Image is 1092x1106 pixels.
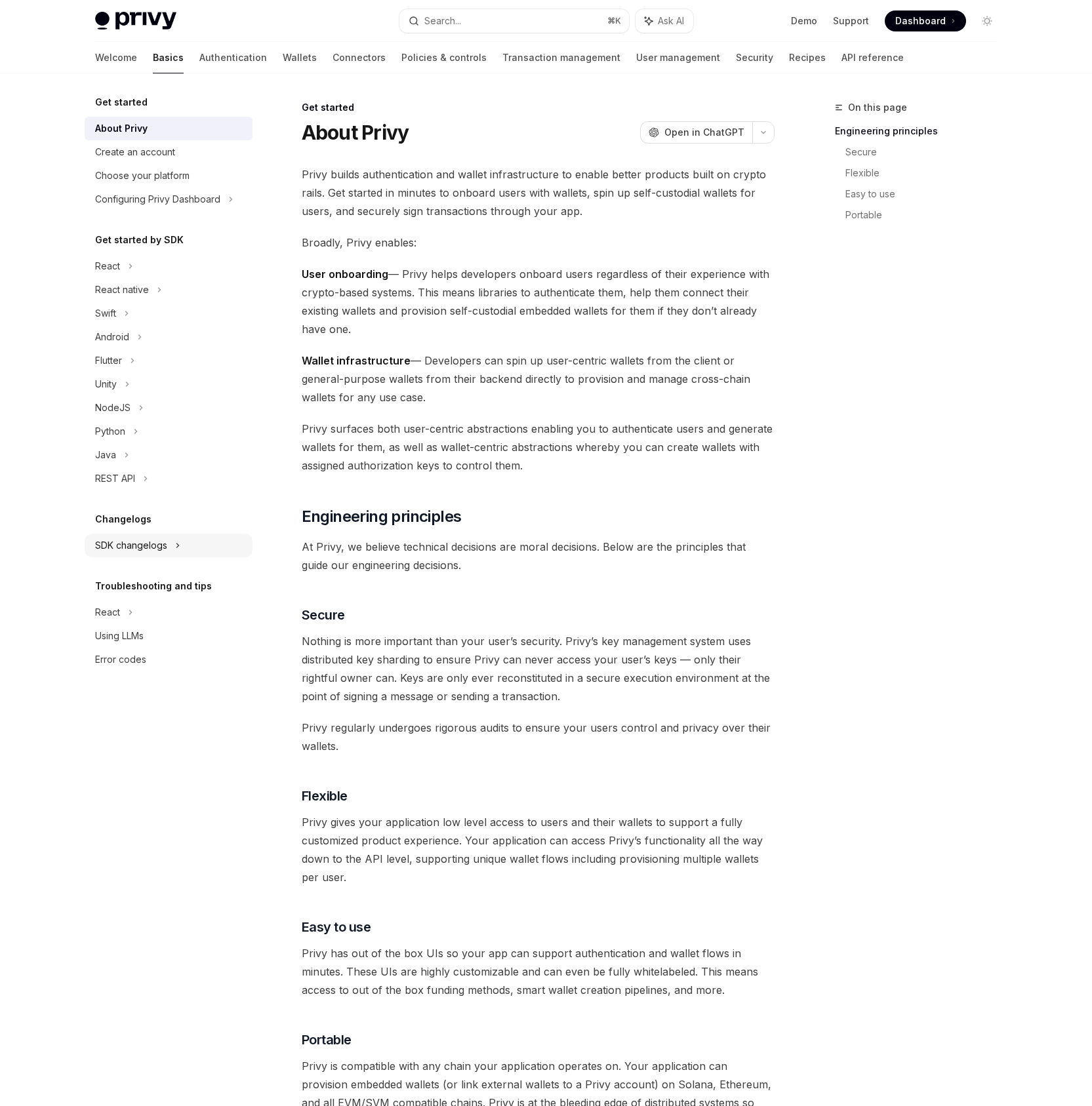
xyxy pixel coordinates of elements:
div: React native [95,282,149,298]
span: Secure [302,606,345,624]
h5: Get started [95,94,148,110]
a: Dashboard [885,10,966,31]
a: Welcome [95,42,137,73]
button: Open in ChatGPT [640,121,752,144]
strong: Wallet infrastructure [302,354,411,367]
span: At Privy, we believe technical decisions are moral decisions. Below are the principles that guide... [302,538,775,574]
div: NodeJS [95,400,131,416]
div: Get started [302,101,775,114]
a: About Privy [85,117,253,140]
div: SDK changelogs [95,538,167,553]
a: Basics [153,42,184,73]
span: ⌘ K [607,16,621,26]
div: Android [95,329,129,345]
strong: User onboarding [302,267,388,281]
button: Toggle dark mode [977,10,998,31]
div: Search... [424,13,461,29]
a: Demo [791,14,817,28]
a: Create an account [85,140,253,164]
div: Flutter [95,353,122,368]
span: Privy surfaces both user-centric abstractions enabling you to authenticate users and generate wal... [302,420,775,475]
span: Privy has out of the box UIs so your app can support authentication and wallet flows in minutes. ... [302,944,775,999]
a: Recipes [789,42,826,73]
h5: Troubleshooting and tips [95,578,212,594]
span: Flexible [302,787,348,805]
a: Engineering principles [835,121,1008,142]
div: Python [95,424,125,439]
span: Portable [302,1031,352,1049]
span: — Developers can spin up user-centric wallets from the client or general-purpose wallets from the... [302,351,775,406]
div: Java [95,447,116,463]
span: Nothing is more important than your user’s security. Privy’s key management system uses distribut... [302,632,775,705]
div: Swift [95,306,116,321]
span: On this page [848,100,907,115]
div: Create an account [95,144,175,160]
span: Privy regularly undergoes rigorous audits to ensure your users control and privacy over their wal... [302,719,775,755]
a: Using LLMs [85,624,253,648]
button: Search...⌘K [399,9,629,33]
span: Engineering principles [302,506,462,527]
h1: About Privy [302,121,409,144]
a: Authentication [199,42,267,73]
div: React [95,258,120,274]
span: Open in ChatGPT [664,126,744,139]
a: Policies & controls [401,42,487,73]
a: Support [833,14,869,28]
span: — Privy helps developers onboard users regardless of their experience with crypto-based systems. ... [302,265,775,338]
a: Wallets [283,42,317,73]
a: Secure [845,142,1008,163]
div: Using LLMs [95,628,144,644]
span: Broadly, Privy enables: [302,233,775,252]
button: Ask AI [636,9,693,33]
div: Unity [95,376,117,392]
span: Ask AI [658,14,684,28]
h5: Changelogs [95,511,152,527]
img: light logo [95,12,176,30]
h5: Get started by SDK [95,232,184,248]
span: Privy gives your application low level access to users and their wallets to support a fully custo... [302,813,775,886]
a: API reference [841,42,904,73]
a: Choose your platform [85,164,253,188]
div: Error codes [95,652,146,667]
a: Flexible [845,163,1008,184]
a: Transaction management [502,42,620,73]
div: About Privy [95,121,148,136]
div: REST API [95,471,135,486]
a: Security [736,42,773,73]
div: Configuring Privy Dashboard [95,191,220,207]
div: React [95,604,120,620]
a: Error codes [85,648,253,671]
a: Easy to use [845,184,1008,205]
a: Portable [845,205,1008,226]
span: Privy builds authentication and wallet infrastructure to enable better products built on crypto r... [302,165,775,220]
div: Choose your platform [95,168,190,184]
span: Easy to use [302,918,371,936]
a: User management [636,42,720,73]
span: Dashboard [895,14,946,28]
a: Connectors [333,42,386,73]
